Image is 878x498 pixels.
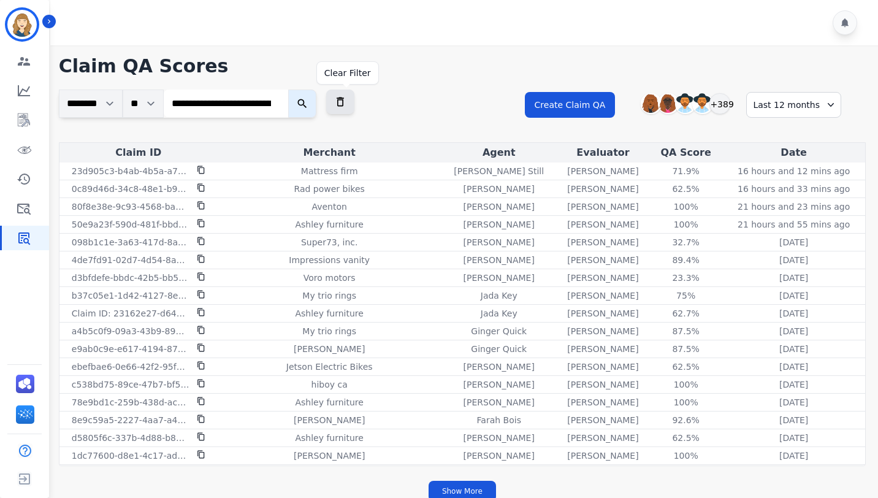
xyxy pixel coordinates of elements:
p: b37c05e1-1d42-4127-8e6e-7b2f4e561c39 [72,289,189,302]
p: [PERSON_NAME] [567,218,638,231]
div: 89.4% [658,254,714,266]
p: [PERSON_NAME] [464,218,535,231]
p: [PERSON_NAME] [567,289,638,302]
p: [PERSON_NAME] [464,361,535,373]
p: [PERSON_NAME] [567,183,638,195]
p: 8e9c59a5-2227-4aa7-a435-426e7fdb057e [72,414,189,426]
p: Ashley furniture [295,432,363,444]
p: [PERSON_NAME] [464,378,535,391]
button: Create Claim QA [525,92,616,118]
p: c538bd75-89ce-47b7-bf5d-794f8e18709f [72,378,189,391]
p: [PERSON_NAME] [567,378,638,391]
p: [PERSON_NAME] [567,396,638,408]
div: 62.7% [658,307,714,320]
p: Jada Key [481,289,517,302]
p: [PERSON_NAME] [464,272,535,284]
div: 100% [658,450,714,462]
p: Super73, inc. [301,236,358,248]
p: 16 hours and 33 mins ago [738,183,850,195]
p: [PERSON_NAME] [464,254,535,266]
p: Farah Bois [477,414,521,426]
p: Ashley furniture [295,307,363,320]
p: 21 hours and 23 mins ago [738,201,850,213]
p: [PERSON_NAME] [567,414,638,426]
div: 92.6% [658,414,714,426]
div: Agent [444,145,554,160]
p: Ginger Quick [471,343,527,355]
p: Mattress firm [301,165,358,177]
p: a4b5c0f9-09a3-43b9-8954-839249add403 [72,325,189,337]
p: Jada Key [481,307,517,320]
p: Rad power bikes [294,183,365,195]
div: 75% [658,289,714,302]
p: [PERSON_NAME] [567,343,638,355]
p: My trio rings [302,325,356,337]
p: [DATE] [779,361,808,373]
p: [DATE] [779,396,808,408]
p: e9ab0c9e-e617-4194-87a8-6b77dd8e09ac [72,343,189,355]
p: 16 hours and 12 mins ago [738,165,850,177]
div: Evaluator [559,145,647,160]
p: [PERSON_NAME] [294,414,365,426]
p: [PERSON_NAME] [567,201,638,213]
p: Claim ID: 23162e27-d646-4596-ac99-41ac5c8c5b58 [72,307,189,320]
p: Voro motors [303,272,356,284]
div: 100% [658,378,714,391]
p: [DATE] [779,378,808,391]
p: [PERSON_NAME] [464,201,535,213]
div: Clear Filter [324,67,371,79]
div: Last 12 months [746,92,841,118]
p: 1dc77600-d8e1-4c17-ad20-c57412d9e830 [72,450,189,462]
p: [PERSON_NAME] [567,307,638,320]
p: [PERSON_NAME] [567,254,638,266]
p: [PERSON_NAME] [567,325,638,337]
div: Claim ID [62,145,215,160]
p: Jetson Electric Bikes [286,361,373,373]
p: Ashley furniture [295,396,363,408]
div: 100% [658,396,714,408]
p: [DATE] [779,414,808,426]
p: Ginger Quick [471,325,527,337]
p: [PERSON_NAME] [567,165,638,177]
p: ebefbae6-0e66-42f2-95fb-190aff46108a [72,361,189,373]
p: [PERSON_NAME] [464,450,535,462]
div: 23.3% [658,272,714,284]
p: [DATE] [779,289,808,302]
div: +389 [709,93,730,114]
p: 80f8e38e-9c93-4568-babb-018cc22c9f08 [72,201,189,213]
p: 21 hours and 55 mins ago [738,218,850,231]
p: [PERSON_NAME] [294,450,365,462]
p: [PERSON_NAME] Still [454,165,544,177]
p: d3bfdefe-bbdc-42b5-bb55-76aa87d26556 [72,272,189,284]
p: [DATE] [779,432,808,444]
div: 62.5% [658,432,714,444]
p: [PERSON_NAME] [567,432,638,444]
p: My trio rings [302,289,356,302]
p: [PERSON_NAME] [567,450,638,462]
p: d5805f6c-337b-4d88-b891-616f31ad66f7 [72,432,189,444]
h1: Claim QA Scores [59,55,866,77]
p: [PERSON_NAME] [567,272,638,284]
p: [DATE] [779,325,808,337]
div: QA Score [652,145,720,160]
p: 23d905c3-b4ab-4b5a-a78d-55a7e0a420db [72,165,189,177]
div: 62.5% [658,183,714,195]
div: 100% [658,218,714,231]
p: [DATE] [779,307,808,320]
p: [PERSON_NAME] [464,236,535,248]
div: 87.5% [658,325,714,337]
p: Impressions vanity [289,254,370,266]
p: [DATE] [779,272,808,284]
p: [DATE] [779,450,808,462]
p: [DATE] [779,236,808,248]
div: 32.7% [658,236,714,248]
img: Bordered avatar [7,10,37,39]
p: 50e9a23f-590d-481f-bbd1-1426489c3238 [72,218,189,231]
p: [PERSON_NAME] [464,183,535,195]
p: [PERSON_NAME] [567,236,638,248]
p: [DATE] [779,254,808,266]
p: [PERSON_NAME] [464,432,535,444]
p: [DATE] [779,343,808,355]
p: 4de7fd91-02d7-4d54-8a88-8e3b1cb309ed [72,254,189,266]
p: 0c89d46d-34c8-48e1-b9ee-6a852c75f44d [72,183,189,195]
